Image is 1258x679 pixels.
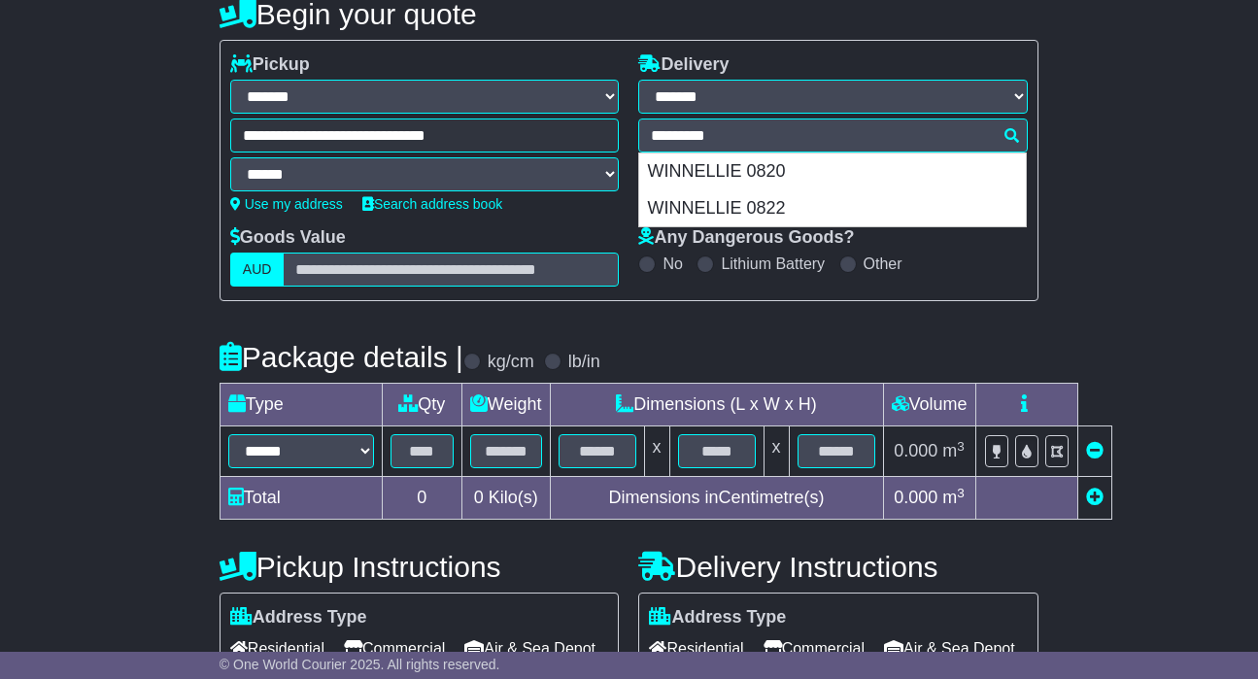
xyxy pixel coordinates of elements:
[638,119,1028,153] typeahead: Please provide city
[220,551,620,583] h4: Pickup Instructions
[461,477,550,520] td: Kilo(s)
[957,486,965,500] sup: 3
[894,441,937,460] span: 0.000
[764,426,789,477] td: x
[644,426,669,477] td: x
[649,607,786,628] label: Address Type
[942,441,965,460] span: m
[230,227,346,249] label: Goods Value
[663,255,682,273] label: No
[638,227,854,249] label: Any Dangerous Goods?
[464,633,595,663] span: Air & Sea Depot
[230,253,285,287] label: AUD
[230,607,367,628] label: Address Type
[220,657,500,672] span: © One World Courier 2025. All rights reserved.
[957,439,965,454] sup: 3
[550,384,883,426] td: Dimensions (L x W x H)
[884,633,1015,663] span: Air & Sea Depot
[864,255,902,273] label: Other
[1086,488,1104,507] a: Add new item
[230,54,310,76] label: Pickup
[344,633,445,663] span: Commercial
[883,384,975,426] td: Volume
[220,477,382,520] td: Total
[639,153,1026,190] div: WINNELLIE 0820
[638,54,729,76] label: Delivery
[764,633,865,663] span: Commercial
[474,488,484,507] span: 0
[1086,441,1104,460] a: Remove this item
[649,633,743,663] span: Residential
[382,477,461,520] td: 0
[550,477,883,520] td: Dimensions in Centimetre(s)
[894,488,937,507] span: 0.000
[382,384,461,426] td: Qty
[488,352,534,373] label: kg/cm
[230,196,343,212] a: Use my address
[220,341,463,373] h4: Package details |
[461,384,550,426] td: Weight
[362,196,502,212] a: Search address book
[220,384,382,426] td: Type
[639,190,1026,227] div: WINNELLIE 0822
[230,633,324,663] span: Residential
[942,488,965,507] span: m
[721,255,825,273] label: Lithium Battery
[568,352,600,373] label: lb/in
[638,551,1038,583] h4: Delivery Instructions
